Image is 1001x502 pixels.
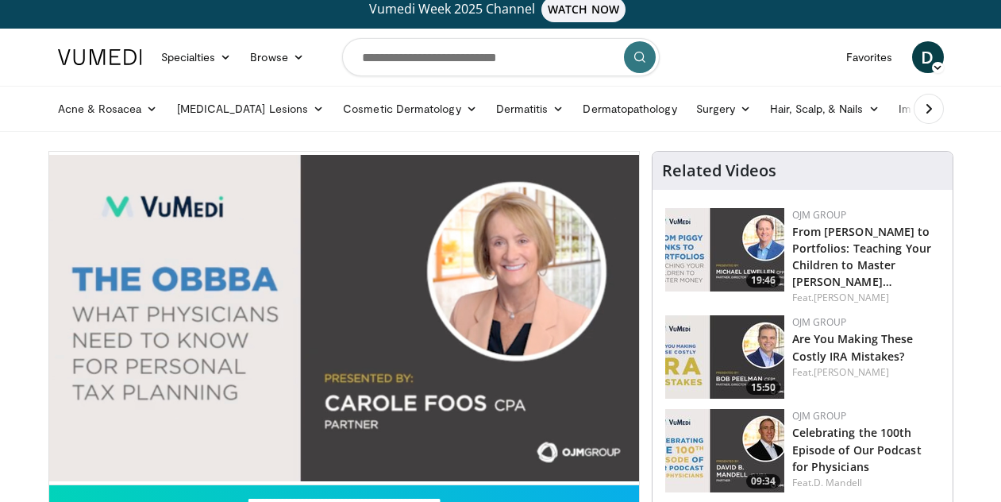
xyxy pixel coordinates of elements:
div: Feat. [792,365,940,380]
span: 09:34 [746,474,780,488]
a: Favorites [837,41,903,73]
a: Are You Making These Costly IRA Mistakes? [792,331,914,363]
img: 4b415aee-9520-4d6f-a1e1-8e5e22de4108.150x105_q85_crop-smart_upscale.jpg [665,315,784,399]
a: Celebrating the 100th Episode of Our Podcast for Physicians [792,425,922,473]
img: 282c92bf-9480-4465-9a17-aeac8df0c943.150x105_q85_crop-smart_upscale.jpg [665,208,784,292]
a: Hair, Scalp, & Nails [760,93,888,125]
a: 15:50 [665,315,784,399]
a: Acne & Rosacea [48,93,167,125]
a: Surgery [687,93,761,125]
span: 15:50 [746,380,780,395]
a: 19:46 [665,208,784,292]
a: [PERSON_NAME] [814,365,889,379]
img: 7438bed5-bde3-4519-9543-24a8eadaa1c2.150x105_q85_crop-smart_upscale.jpg [665,409,784,492]
a: D. Mandell [814,476,862,489]
a: OJM Group [792,208,847,222]
a: D [912,41,944,73]
video-js: Video Player [49,152,639,485]
a: Browse [241,41,314,73]
div: Feat. [792,291,940,305]
img: VuMedi Logo [58,49,142,65]
a: Dermatopathology [573,93,686,125]
a: OJM Group [792,315,847,329]
div: Feat. [792,476,940,490]
a: Specialties [152,41,241,73]
a: Dermatitis [487,93,574,125]
input: Search topics, interventions [342,38,660,76]
a: OJM Group [792,409,847,423]
a: 09:34 [665,409,784,492]
a: [MEDICAL_DATA] Lesions [167,93,334,125]
h4: Related Videos [662,161,776,180]
span: 19:46 [746,273,780,288]
a: From [PERSON_NAME] to Portfolios: Teaching Your Children to Master [PERSON_NAME]… [792,224,932,289]
a: [PERSON_NAME] [814,291,889,304]
a: Cosmetic Dermatology [333,93,486,125]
